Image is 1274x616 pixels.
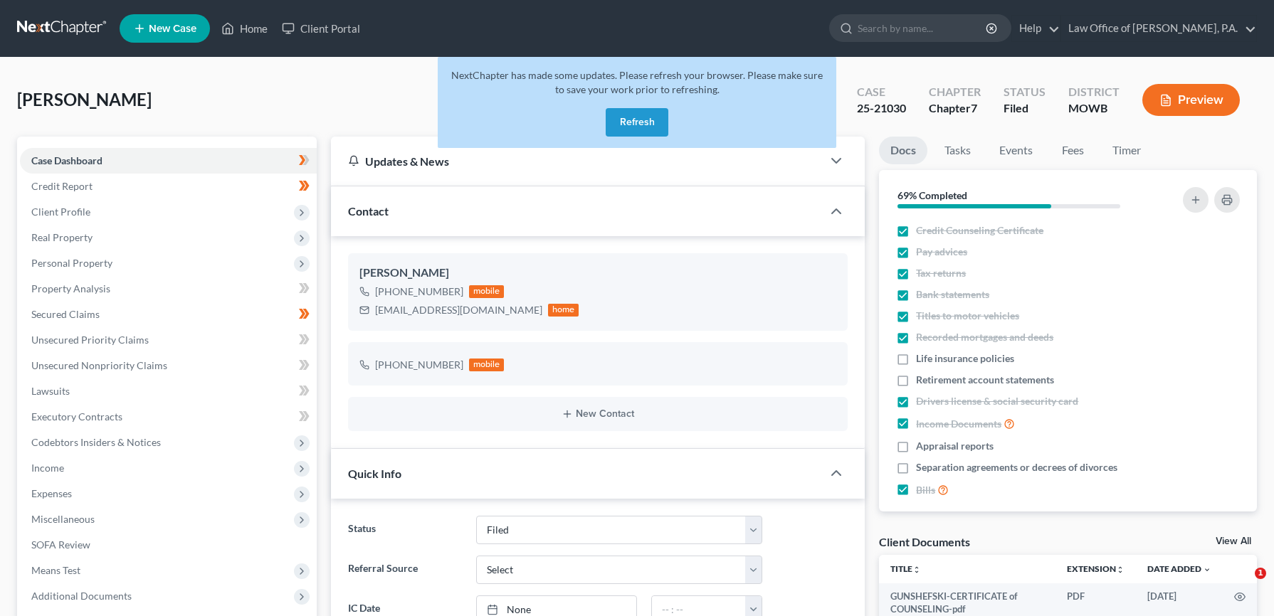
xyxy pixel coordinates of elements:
span: Secured Claims [31,308,100,320]
div: mobile [469,285,505,298]
div: Updates & News [348,154,806,169]
span: Retirement account statements [916,373,1054,387]
div: District [1068,84,1120,100]
span: Appraisal reports [916,439,994,453]
a: Law Office of [PERSON_NAME], P.A. [1061,16,1256,41]
a: Docs [879,137,927,164]
div: Chapter [929,100,981,117]
button: New Contact [359,408,837,420]
span: Credit Report [31,180,93,192]
a: Titleunfold_more [890,563,921,574]
div: home [548,304,579,317]
a: Lawsuits [20,378,317,404]
span: Life insurance policies [916,351,1014,366]
span: Unsecured Nonpriority Claims [31,359,167,371]
i: expand_more [1203,565,1211,574]
a: Secured Claims [20,302,317,327]
div: [PHONE_NUMBER] [375,285,463,299]
span: Pay advices [916,245,967,259]
a: Fees [1050,137,1095,164]
div: 25-21030 [857,100,906,117]
span: Income Documents [916,417,1001,431]
span: Credit Counseling Certificate [916,223,1043,238]
strong: 69% Completed [897,189,967,201]
span: Property Analysis [31,282,110,294]
a: Tasks [933,137,982,164]
div: MOWB [1068,100,1120,117]
span: Tax returns [916,266,966,280]
span: 7 [971,101,977,115]
div: Chapter [929,84,981,100]
a: SOFA Review [20,532,317,558]
a: Help [1012,16,1060,41]
span: Miscellaneous [31,513,95,525]
input: Search by name... [858,15,988,41]
button: Preview [1142,84,1240,116]
i: unfold_more [912,565,921,574]
span: Unsecured Priority Claims [31,334,149,346]
span: Expenses [31,487,72,499]
iframe: Intercom live chat [1226,568,1260,602]
a: View All [1216,536,1251,546]
div: [EMAIL_ADDRESS][DOMAIN_NAME] [375,303,542,317]
span: Bank statements [916,287,989,302]
span: NextChapter has made some updates. Please refresh your browser. Please make sure to save your wor... [451,69,823,95]
a: Home [214,16,275,41]
span: Separation agreements or decrees of divorces [916,460,1117,474]
span: Executory Contracts [31,410,122,423]
a: Timer [1101,137,1152,164]
a: Date Added expand_more [1147,563,1211,574]
i: unfold_more [1116,565,1125,574]
span: 1 [1255,568,1266,579]
span: [PERSON_NAME] [17,89,152,110]
button: Refresh [606,108,668,137]
a: Case Dashboard [20,148,317,174]
span: Titles to motor vehicles [916,309,1019,323]
span: Recorded mortgages and deeds [916,330,1053,344]
span: Codebtors Insiders & Notices [31,436,161,448]
div: [PERSON_NAME] [359,265,837,282]
label: Status [341,516,470,544]
div: Filed [1004,100,1046,117]
a: Client Portal [275,16,367,41]
label: Referral Source [341,556,470,584]
a: Unsecured Nonpriority Claims [20,353,317,378]
div: [PHONE_NUMBER] [375,358,463,372]
span: New Case [149,23,196,34]
span: Client Profile [31,206,90,218]
span: Personal Property [31,257,112,269]
div: Status [1004,84,1046,100]
span: Drivers license & social security card [916,394,1078,408]
a: Credit Report [20,174,317,199]
div: Client Documents [879,534,970,549]
span: Quick Info [348,467,401,480]
span: Real Property [31,231,93,243]
span: Means Test [31,564,80,576]
span: Bills [916,483,935,497]
a: Events [988,137,1044,164]
a: Extensionunfold_more [1067,563,1125,574]
span: Case Dashboard [31,154,102,166]
div: Case [857,84,906,100]
a: Executory Contracts [20,404,317,430]
a: Unsecured Priority Claims [20,327,317,353]
a: Property Analysis [20,276,317,302]
span: Additional Documents [31,590,132,602]
span: Lawsuits [31,385,70,397]
span: SOFA Review [31,538,90,551]
div: mobile [469,359,505,371]
span: Contact [348,204,389,218]
span: Income [31,462,64,474]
